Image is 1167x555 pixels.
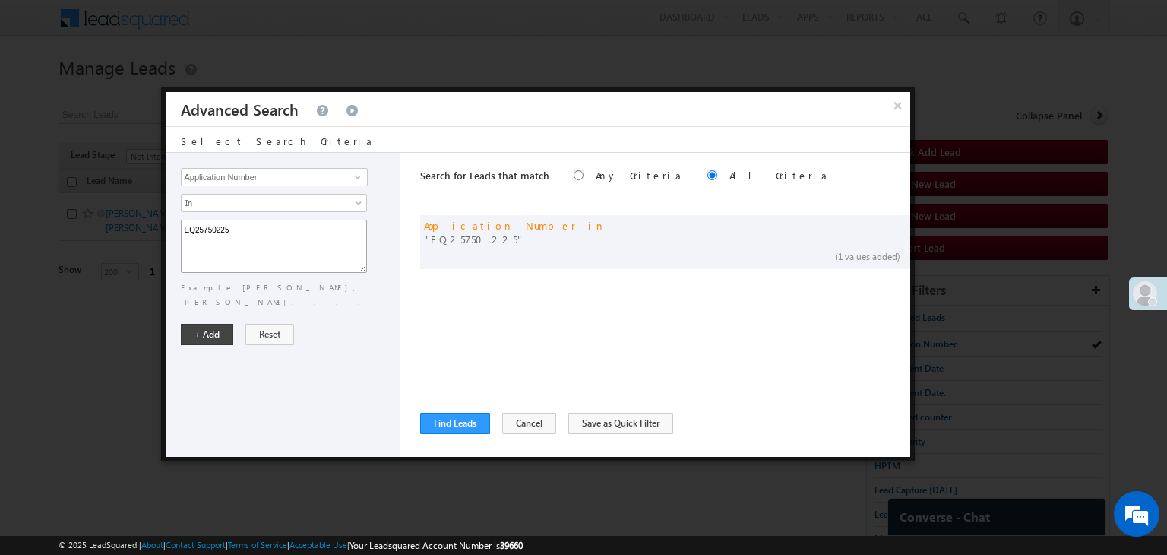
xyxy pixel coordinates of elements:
[166,540,226,550] a: Contact Support
[424,219,576,232] span: Application Number
[182,196,346,210] span: In
[420,413,490,434] button: Find Leads
[424,233,606,246] span: EQ25750225
[502,413,556,434] button: Cancel
[886,92,910,119] button: ×
[596,169,683,182] label: Any Criteria
[59,538,523,553] span: © 2025 LeadSquared | | | | |
[500,540,523,551] span: 39660
[420,169,549,182] span: Search for Leads that match
[249,8,286,44] div: Minimize live chat window
[141,540,163,550] a: About
[835,251,900,262] span: (1 values added)
[223,436,276,457] em: Submit
[245,324,294,345] button: Reset
[228,540,287,550] a: Terms of Service
[181,283,380,306] span: Example: [PERSON_NAME],[PERSON_NAME]....
[289,540,347,550] a: Acceptable Use
[26,80,64,100] img: d_60004797649_company_0_60004797649
[729,169,829,182] label: All Criteria
[349,540,523,551] span: Your Leadsquared Account Number is
[181,324,233,345] button: + Add
[588,219,606,232] span: in
[346,170,365,185] a: Show All Items
[20,141,277,423] textarea: Type your message and click 'Submit'
[568,413,673,434] button: Save as Quick Filter
[181,92,299,126] h3: Advanced Search
[181,194,367,212] a: In
[181,135,374,147] span: Select Search Criteria
[79,80,255,100] div: Leave a message
[181,168,368,186] input: Type to Search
